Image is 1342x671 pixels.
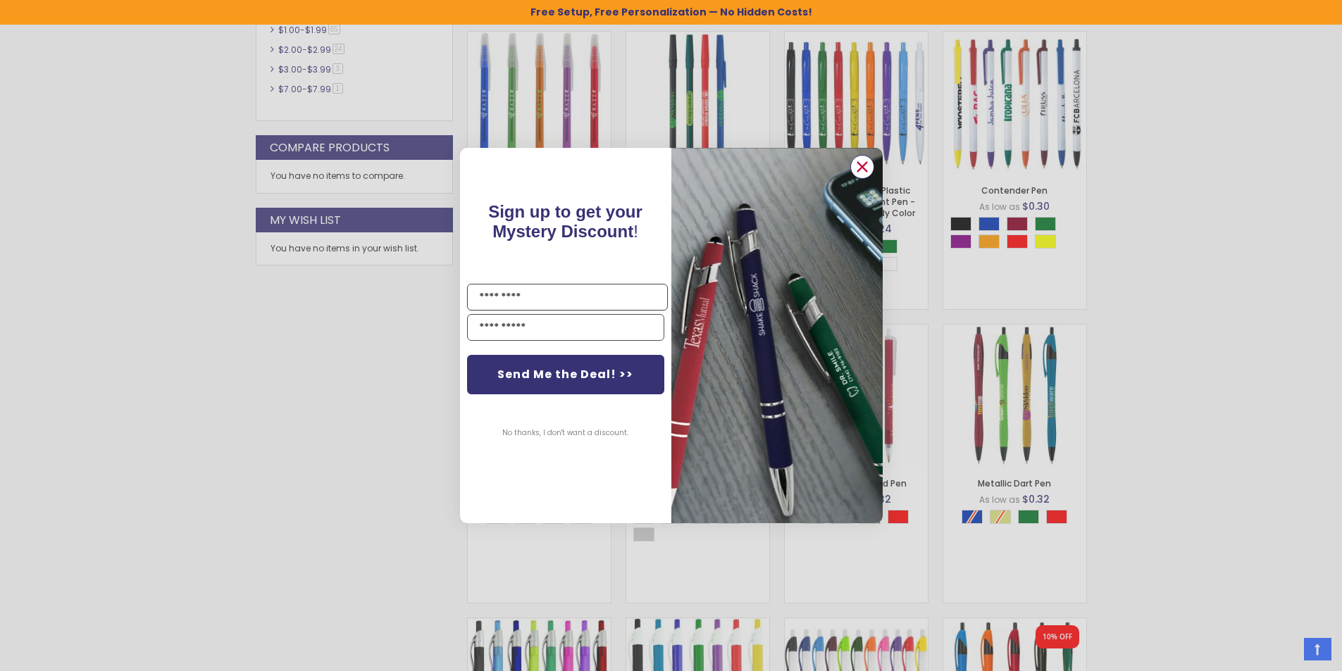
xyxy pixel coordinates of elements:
button: Send Me the Deal! >> [467,355,664,394]
span: ! [488,202,642,241]
iframe: Google Customer Reviews [1226,633,1342,671]
button: No thanks, I don't want a discount. [495,415,635,451]
img: pop-up-image [671,148,883,523]
span: Sign up to get your Mystery Discount [488,202,642,241]
button: Close dialog [850,155,874,179]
